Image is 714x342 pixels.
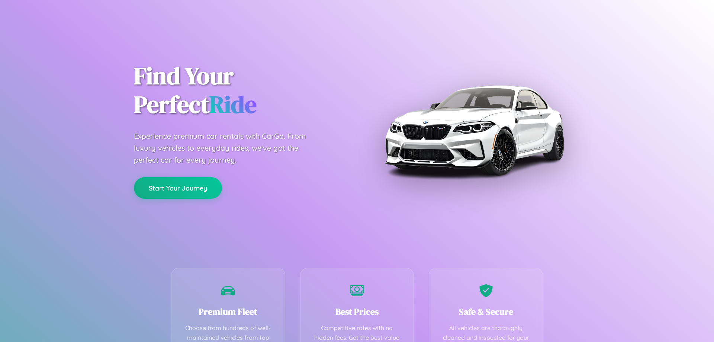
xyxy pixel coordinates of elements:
[381,37,567,223] img: Premium BMW car rental vehicle
[209,88,257,121] span: Ride
[183,306,274,318] h3: Premium Fleet
[440,306,531,318] h3: Safe & Secure
[134,62,346,119] h1: Find Your Perfect
[134,130,320,166] p: Experience premium car rentals with CarGo. From luxury vehicles to everyday rides, we've got the ...
[134,177,222,199] button: Start Your Journey
[312,306,403,318] h3: Best Prices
